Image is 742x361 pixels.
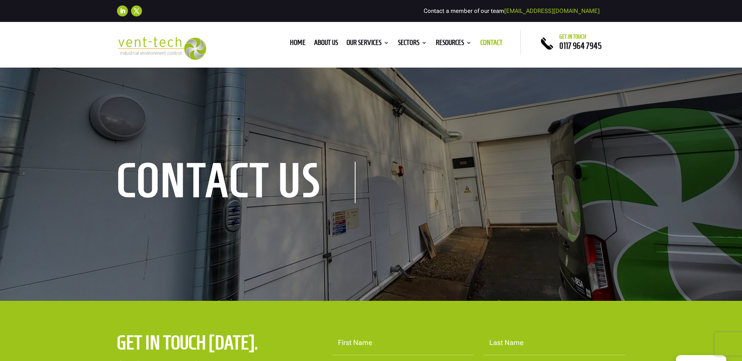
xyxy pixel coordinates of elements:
[559,41,602,50] a: 0117 964 7945
[480,40,503,48] a: Contact
[131,5,142,16] a: Follow on X
[347,40,389,48] a: Our Services
[398,40,427,48] a: Sectors
[117,162,356,203] h1: contact us
[290,40,305,48] a: Home
[117,37,207,60] img: 2023-09-27T08_35_16.549ZVENT-TECH---Clear-background
[424,7,600,14] span: Contact a member of our team
[483,331,625,355] input: Last Name
[436,40,472,48] a: Resources
[504,7,600,14] a: [EMAIL_ADDRESS][DOMAIN_NAME]
[332,331,474,355] input: First Name
[117,331,280,358] h2: Get in touch [DATE].
[314,40,338,48] a: About us
[117,5,128,16] a: Follow on LinkedIn
[559,34,586,40] span: Get in touch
